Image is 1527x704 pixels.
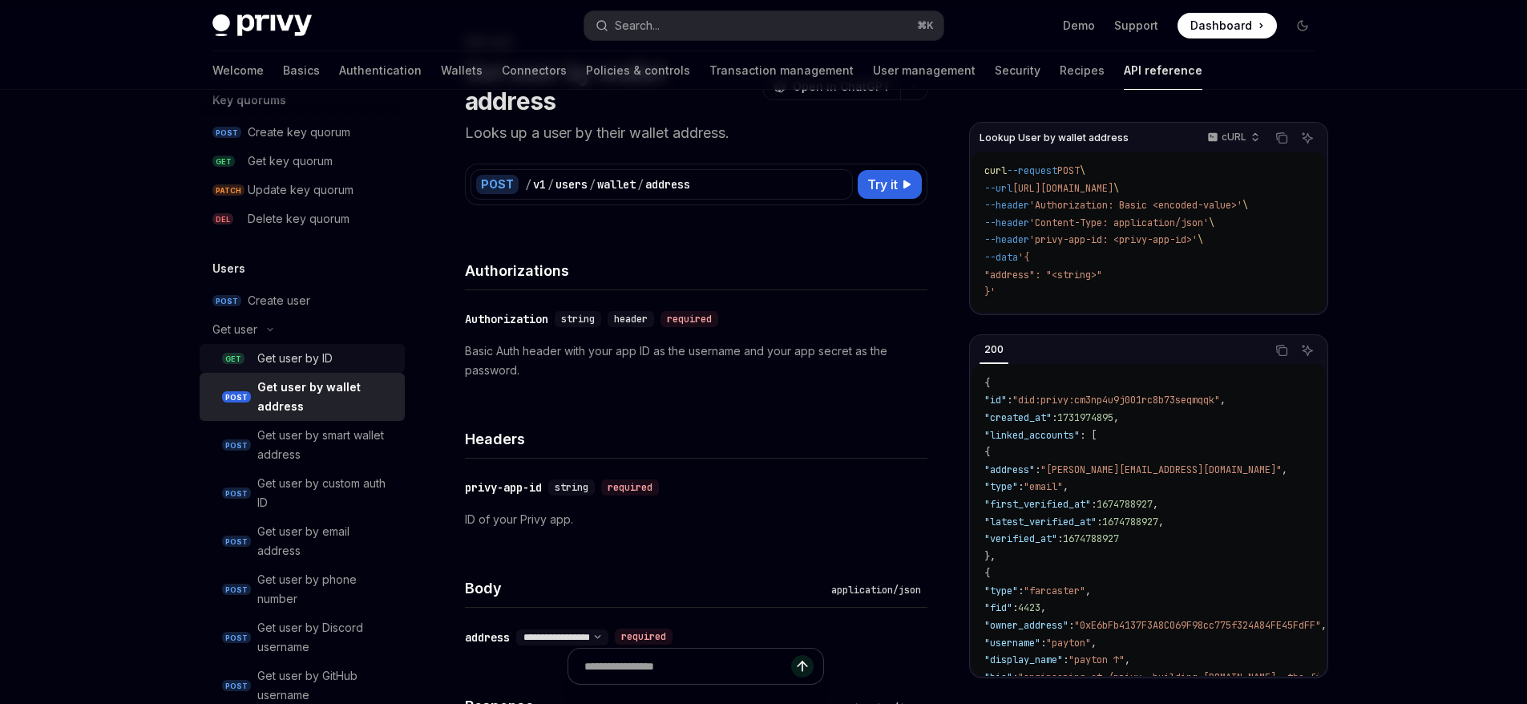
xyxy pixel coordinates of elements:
p: cURL [1222,131,1246,144]
a: POSTGet user by custom auth ID [200,469,405,517]
h4: Authorizations [465,260,927,281]
div: Get user by wallet address [257,378,395,416]
h4: Headers [465,428,927,450]
span: [URL][DOMAIN_NAME] [1012,182,1113,195]
span: , [1220,394,1226,407]
a: Demo [1063,18,1095,34]
span: POST [222,439,251,451]
span: "linked_accounts" [984,429,1080,442]
div: address [645,176,690,192]
span: --request [1007,164,1057,177]
a: PATCHUpdate key quorum [200,176,405,204]
span: --header [984,199,1029,212]
span: , [1321,619,1327,632]
div: / [637,176,644,192]
span: : [1012,671,1018,684]
span: 1731974895 [1057,411,1113,424]
span: , [1153,498,1158,511]
div: Get key quorum [248,152,333,171]
a: DELDelete key quorum [200,204,405,233]
span: \ [1113,182,1119,195]
span: : [1007,394,1012,407]
span: , [1091,637,1097,649]
span: , [1282,463,1287,476]
span: ⌘ K [917,19,934,32]
div: wallet [597,176,636,192]
span: "payton ↑" [1068,653,1125,666]
span: "display_name" [984,653,1063,666]
a: Basics [283,51,320,90]
a: POSTGet user by phone number [200,565,405,613]
span: { [984,446,990,459]
a: Connectors [502,51,567,90]
a: Support [1114,18,1158,34]
button: Toggle dark mode [1290,13,1315,38]
div: Get user [212,320,257,339]
a: Welcome [212,51,264,90]
div: / [525,176,531,192]
span: : [1040,637,1046,649]
span: "first_verified_at" [984,498,1091,511]
span: : [1063,653,1068,666]
button: Copy the contents from the code block [1271,340,1292,361]
a: Authentication [339,51,422,90]
span: --data [984,251,1018,264]
a: POSTGet user by wallet address [200,373,405,421]
span: "payton" [1046,637,1091,649]
div: application/json [825,582,927,598]
a: POSTGet user by smart wallet address [200,421,405,469]
div: Get user by custom auth ID [257,474,395,512]
div: Get user by ID [257,349,333,368]
button: Ask AI [1297,127,1318,148]
span: : [1052,411,1057,424]
div: required [601,479,659,496]
span: --header [984,233,1029,246]
span: POST [222,488,251,500]
span: header [614,313,648,326]
span: 'Content-Type: application/json' [1029,216,1209,229]
img: dark logo [212,14,312,37]
span: { [984,567,990,580]
div: address [465,629,510,645]
span: POST [222,632,251,644]
span: GET [212,156,235,168]
a: POSTCreate user [200,286,405,315]
span: "type" [984,480,1018,493]
span: , [1085,585,1091,597]
span: : [1097,516,1102,528]
span: : [1018,480,1024,493]
a: GETGet key quorum [200,147,405,176]
div: / [589,176,596,192]
a: GETGet user by ID [200,344,405,373]
div: Create key quorum [248,123,350,142]
a: POSTGet user by Discord username [200,613,405,662]
span: PATCH [212,184,244,196]
div: privy-app-id [465,479,542,496]
span: \ [1209,216,1214,229]
span: 'privy-app-id: <privy-app-id>' [1029,233,1198,246]
a: POSTCreate key quorum [200,118,405,147]
a: Recipes [1060,51,1105,90]
button: Send message [791,655,814,678]
span: "email" [1024,480,1063,493]
span: 1674788927 [1063,532,1119,545]
a: POSTGet user by email address [200,517,405,565]
div: Authorization [465,311,548,327]
div: required [660,311,718,327]
span: \ [1080,164,1085,177]
span: 1674788927 [1097,498,1153,511]
a: Security [995,51,1040,90]
span: : [1035,463,1040,476]
span: Try it [867,175,898,194]
span: }' [984,285,996,298]
span: POST [222,680,251,692]
span: string [555,481,588,494]
span: "did:privy:cm3np4u9j001rc8b73seqmqqk" [1012,394,1220,407]
span: Dashboard [1190,18,1252,34]
a: User management [873,51,976,90]
button: Ask AI [1297,340,1318,361]
span: , [1113,411,1119,424]
a: API reference [1124,51,1202,90]
span: , [1063,480,1068,493]
span: string [561,313,595,326]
